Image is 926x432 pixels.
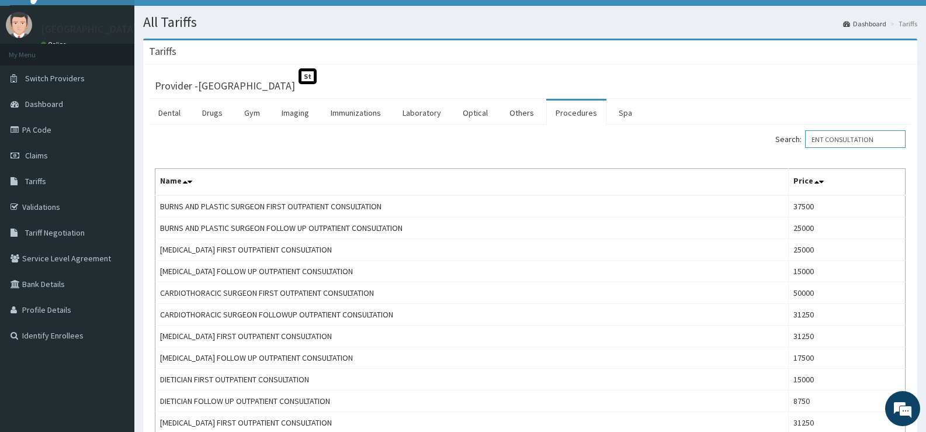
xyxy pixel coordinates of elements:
[22,58,47,88] img: d_794563401_company_1708531726252_794563401
[25,227,85,238] span: Tariff Negotiation
[788,195,905,217] td: 37500
[155,81,295,91] h3: Provider - [GEOGRAPHIC_DATA]
[25,99,63,109] span: Dashboard
[41,40,69,49] a: Online
[775,130,906,148] label: Search:
[788,169,905,196] th: Price
[68,137,161,255] span: We're online!
[788,239,905,261] td: 25000
[6,12,32,38] img: User Image
[149,46,176,57] h3: Tariffs
[155,304,789,326] td: CARDIOTHORACIC SURGEON FOLLOWUP OUTPATIENT CONSULTATION
[25,176,46,186] span: Tariffs
[788,261,905,282] td: 15000
[887,19,917,29] li: Tariffs
[843,19,886,29] a: Dashboard
[788,282,905,304] td: 50000
[155,390,789,412] td: DIETICIAN FOLLOW UP OUTPATIENT CONSULTATION
[155,239,789,261] td: [MEDICAL_DATA] FIRST OUTPATIENT CONSULTATION
[609,101,641,125] a: Spa
[788,390,905,412] td: 8750
[500,101,543,125] a: Others
[299,68,317,84] span: St
[61,65,196,81] div: Chat with us now
[149,101,190,125] a: Dental
[143,15,917,30] h1: All Tariffs
[155,169,789,196] th: Name
[193,101,232,125] a: Drugs
[25,73,85,84] span: Switch Providers
[393,101,450,125] a: Laboratory
[235,101,269,125] a: Gym
[453,101,497,125] a: Optical
[192,6,220,34] div: Minimize live chat window
[546,101,606,125] a: Procedures
[155,347,789,369] td: [MEDICAL_DATA] FOLLOW UP OUTPATIENT CONSULTATION
[805,130,906,148] input: Search:
[155,195,789,217] td: BURNS AND PLASTIC SURGEON FIRST OUTPATIENT CONSULTATION
[155,282,789,304] td: CARDIOTHORACIC SURGEON FIRST OUTPATIENT CONSULTATION
[155,369,789,390] td: DIETICIAN FIRST OUTPATIENT CONSULTATION
[25,150,48,161] span: Claims
[6,299,223,340] textarea: Type your message and hit 'Enter'
[788,369,905,390] td: 15000
[788,347,905,369] td: 17500
[155,326,789,347] td: [MEDICAL_DATA] FIRST OUTPATIENT CONSULTATION
[155,217,789,239] td: BURNS AND PLASTIC SURGEON FOLLOW UP OUTPATIENT CONSULTATION
[788,326,905,347] td: 31250
[788,304,905,326] td: 31250
[788,217,905,239] td: 25000
[41,24,137,34] p: [GEOGRAPHIC_DATA]
[272,101,318,125] a: Imaging
[155,261,789,282] td: [MEDICAL_DATA] FOLLOW UP OUTPATIENT CONSULTATION
[321,101,390,125] a: Immunizations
